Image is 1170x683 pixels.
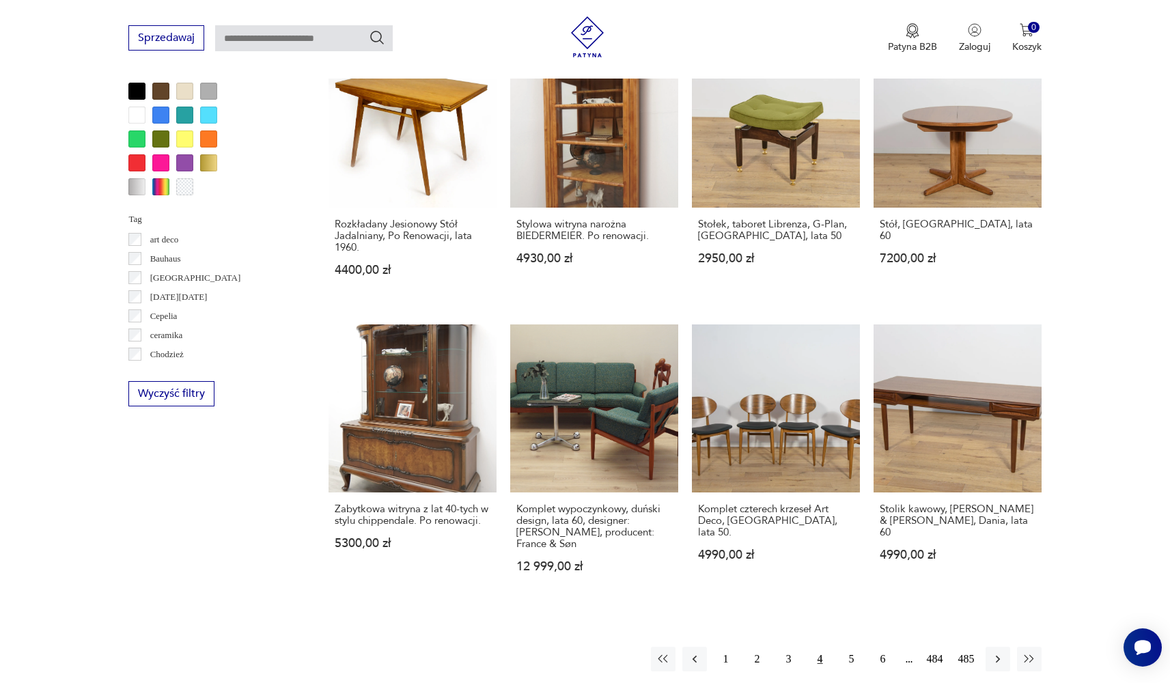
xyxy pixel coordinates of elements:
[1012,40,1042,53] p: Koszyk
[128,381,214,406] button: Wyczyść filtry
[968,23,981,37] img: Ikonka użytkownika
[329,40,497,303] a: Rozkładany Jesionowy Stół Jadalniany, Po Renowacji, lata 1960.Rozkładany Jesionowy Stół Jadalnian...
[714,647,738,671] button: 1
[874,40,1042,303] a: Stół, Wielka Brytania, lata 60Stół, [GEOGRAPHIC_DATA], lata 607200,00 zł
[150,328,183,343] p: ceramika
[510,40,678,303] a: Stylowa witryna narożna BIEDERMEIER. Po renowacji.Stylowa witryna narożna BIEDERMEIER. Po renowac...
[888,23,937,53] button: Patyna B2B
[698,549,854,561] p: 4990,00 zł
[880,549,1035,561] p: 4990,00 zł
[510,324,678,599] a: Komplet wypoczynkowy, duński design, lata 60, designer: Grete Jalk, producent: France & SønKomple...
[959,23,990,53] button: Zaloguj
[808,647,833,671] button: 4
[335,264,490,276] p: 4400,00 zł
[745,647,770,671] button: 2
[698,503,854,538] h3: Komplet czterech krzeseł Art Deco, [GEOGRAPHIC_DATA], lata 50.
[871,647,895,671] button: 6
[880,219,1035,242] h3: Stół, [GEOGRAPHIC_DATA], lata 60
[150,232,179,247] p: art deco
[692,324,860,599] a: Komplet czterech krzeseł Art Deco, Wielka Brytania, lata 50.Komplet czterech krzeseł Art Deco, [G...
[874,324,1042,599] a: Stolik kawowy, Sorensen & Christiansen, Dania, lata 60Stolik kawowy, [PERSON_NAME] & [PERSON_NAME...
[150,270,241,285] p: [GEOGRAPHIC_DATA]
[516,219,672,242] h3: Stylowa witryna narożna BIEDERMEIER. Po renowacji.
[150,290,208,305] p: [DATE][DATE]
[128,212,296,227] p: Tag
[1124,628,1162,667] iframe: Smartsupp widget button
[906,23,919,38] img: Ikona medalu
[888,40,937,53] p: Patyna B2B
[698,253,854,264] p: 2950,00 zł
[923,647,947,671] button: 484
[335,219,490,253] h3: Rozkładany Jesionowy Stół Jadalniany, Po Renowacji, lata 1960.
[128,25,204,51] button: Sprzedawaj
[888,23,937,53] a: Ikona medaluPatyna B2B
[959,40,990,53] p: Zaloguj
[128,34,204,44] a: Sprzedawaj
[369,29,385,46] button: Szukaj
[335,503,490,527] h3: Zabytkowa witryna z lat 40-tych w stylu chippendale. Po renowacji.
[335,538,490,549] p: 5300,00 zł
[839,647,864,671] button: 5
[692,40,860,303] a: Stołek, taboret Librenza, G-Plan, Wielka Brytania, lata 50Stołek, taboret Librenza, G-Plan, [GEOG...
[698,219,854,242] h3: Stołek, taboret Librenza, G-Plan, [GEOGRAPHIC_DATA], lata 50
[777,647,801,671] button: 3
[516,561,672,572] p: 12 999,00 zł
[1012,23,1042,53] button: 0Koszyk
[516,253,672,264] p: 4930,00 zł
[150,251,181,266] p: Bauhaus
[954,647,979,671] button: 485
[150,366,183,381] p: Ćmielów
[329,324,497,599] a: Zabytkowa witryna z lat 40-tych w stylu chippendale. Po renowacji.Zabytkowa witryna z lat 40-tych...
[880,253,1035,264] p: 7200,00 zł
[1020,23,1033,37] img: Ikona koszyka
[567,16,608,57] img: Patyna - sklep z meblami i dekoracjami vintage
[1028,22,1040,33] div: 0
[150,347,184,362] p: Chodzież
[880,503,1035,538] h3: Stolik kawowy, [PERSON_NAME] & [PERSON_NAME], Dania, lata 60
[150,309,178,324] p: Cepelia
[516,503,672,550] h3: Komplet wypoczynkowy, duński design, lata 60, designer: [PERSON_NAME], producent: France & Søn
